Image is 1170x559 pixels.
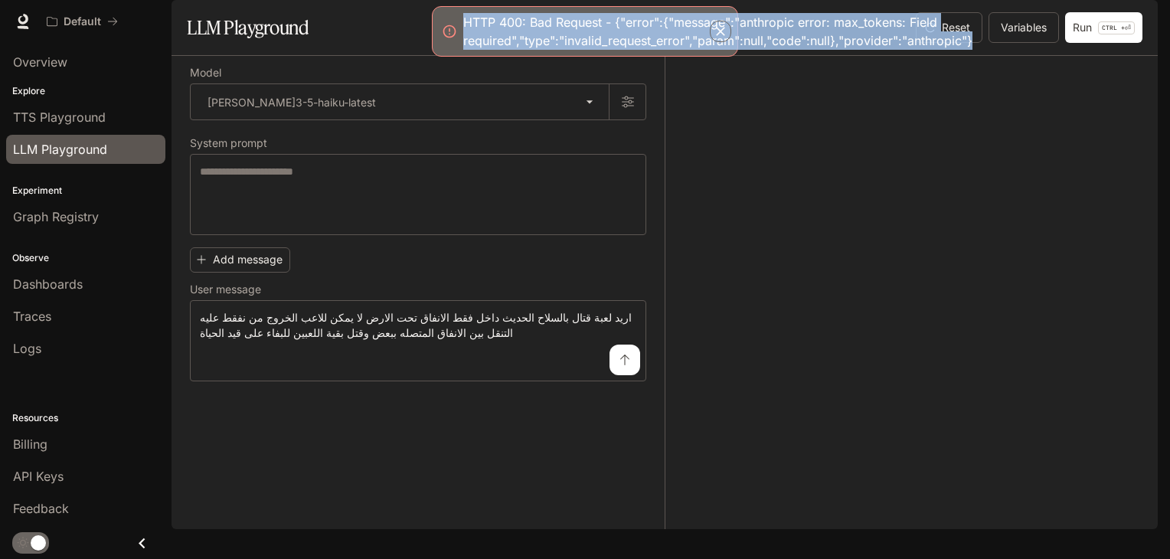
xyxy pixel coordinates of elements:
[989,12,1059,43] button: Variables
[190,67,221,78] p: Model
[1065,12,1142,43] button: RunCTRL +⏎
[916,12,982,43] button: Reset
[190,284,261,295] p: User message
[187,12,309,43] h1: LLM Playground
[463,13,972,50] div: HTTP 400: Bad Request - {"error":{"message":"anthropic error: max_tokens: Field required","type":...
[40,6,125,37] button: All workspaces
[64,15,101,28] p: Default
[191,84,609,119] div: [PERSON_NAME]3-5-haiku-latest
[1098,21,1135,34] p: ⏎
[190,247,290,273] button: Add message
[1102,23,1125,32] p: CTRL +
[208,94,376,110] p: [PERSON_NAME]3-5-haiku-latest
[190,138,267,149] p: System prompt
